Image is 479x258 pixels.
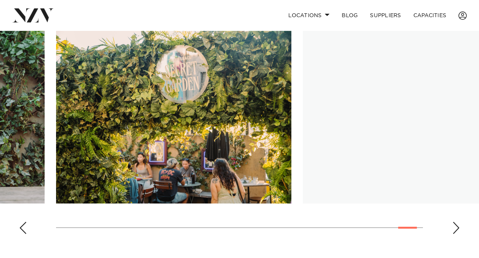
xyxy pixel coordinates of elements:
a: Locations [282,7,336,24]
img: nzv-logo.png [12,8,54,22]
swiper-slide: 28 / 29 [56,31,291,204]
a: SUPPLIERS [364,7,407,24]
a: BLOG [336,7,364,24]
a: Capacities [407,7,453,24]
